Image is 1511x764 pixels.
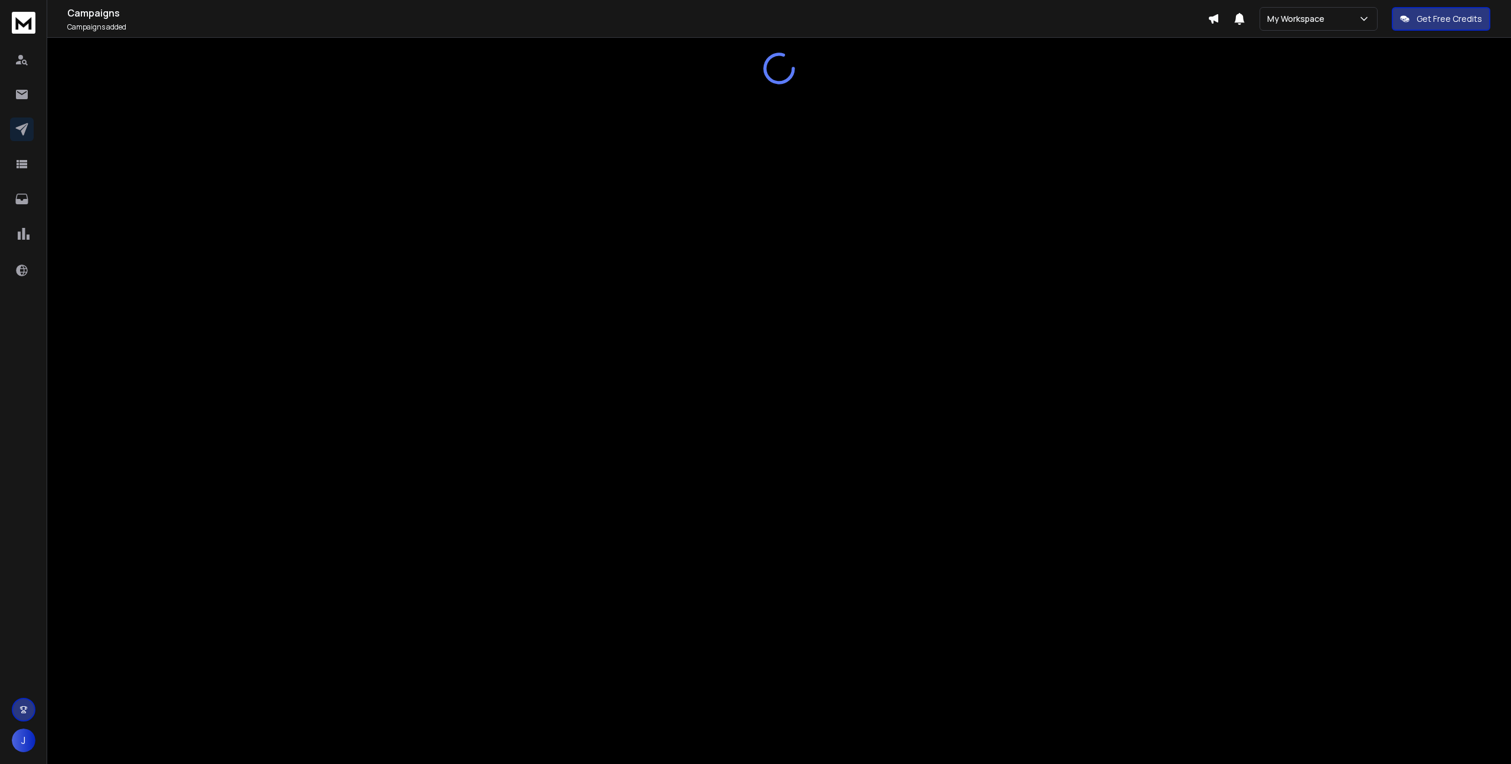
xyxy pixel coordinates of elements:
button: J [12,729,35,752]
h1: Campaigns [67,6,1208,20]
p: Get Free Credits [1417,13,1482,25]
p: My Workspace [1267,13,1329,25]
img: logo [12,12,35,34]
button: Get Free Credits [1392,7,1490,31]
p: Campaigns added [67,22,1208,32]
